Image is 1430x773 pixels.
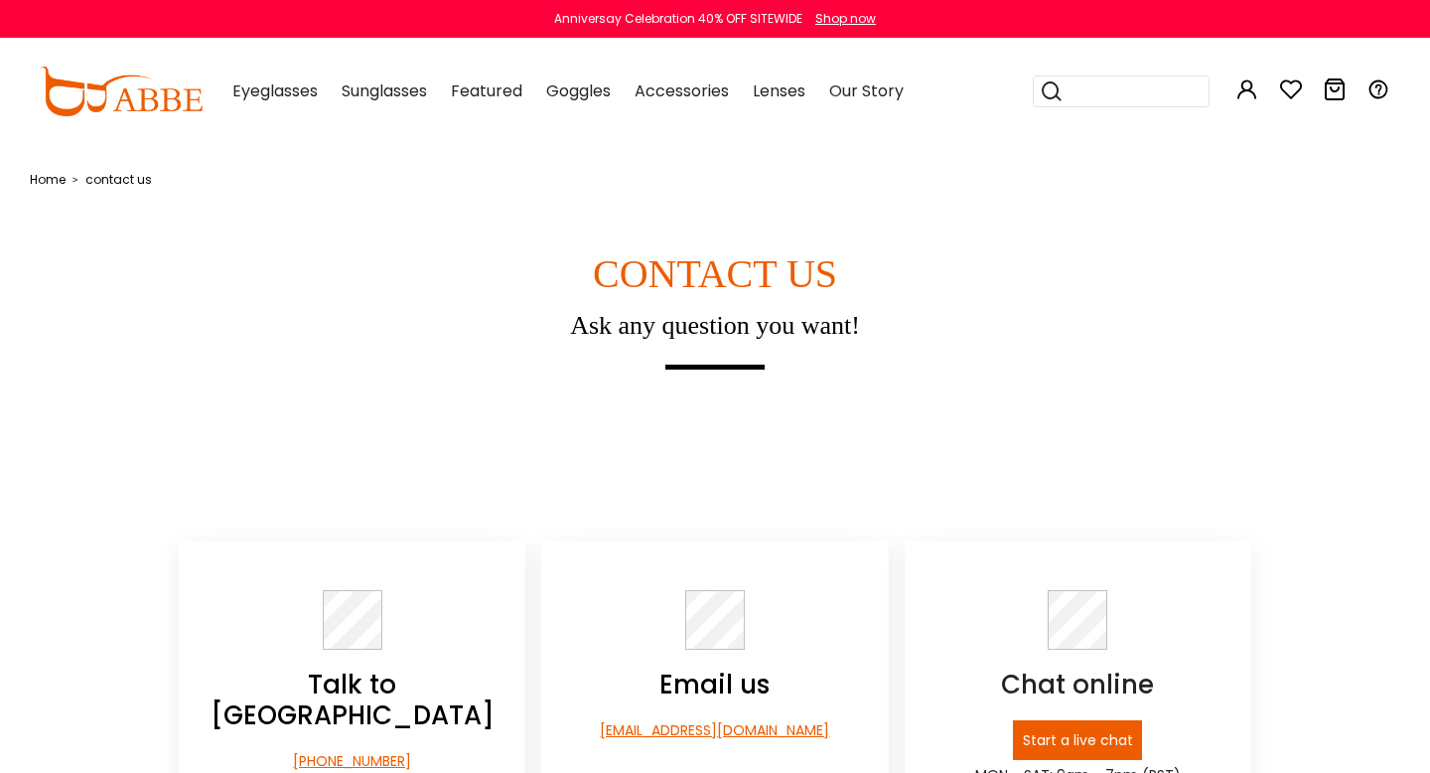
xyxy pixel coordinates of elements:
span: Goggles [546,79,611,102]
span: Our Story [829,79,904,102]
div: Shop now [815,10,876,28]
div: Anniversay Celebration 40% OFF SITEWIDE [554,10,802,28]
a: Shop now [805,10,876,27]
span: contact us [85,171,152,188]
h3: Email us [541,670,888,700]
p: [PHONE_NUMBER] [179,751,525,772]
span: Featured [451,79,522,102]
h3: Talk to [GEOGRAPHIC_DATA] [179,670,525,731]
p: Start a live chat [1013,720,1142,760]
h3: Chat online [905,670,1251,700]
i: > [72,172,78,186]
img: abbeglasses.com [40,67,203,116]
a: Email us [EMAIL_ADDRESS][DOMAIN_NAME] [541,590,888,741]
span: Sunglasses [342,79,427,102]
a: Home [30,171,66,188]
span: Eyeglasses [232,79,318,102]
span: Accessories [635,79,729,102]
span: Lenses [753,79,805,102]
p: [EMAIL_ADDRESS][DOMAIN_NAME] [541,720,888,741]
